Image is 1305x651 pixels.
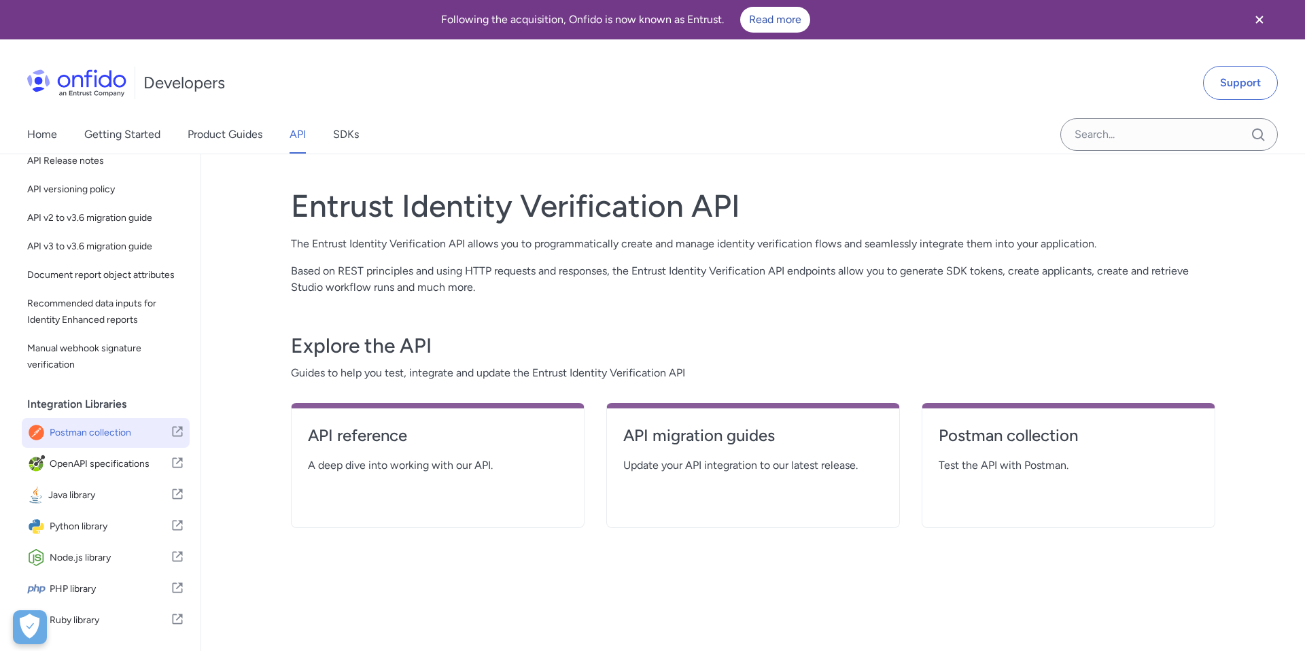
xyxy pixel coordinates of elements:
[1060,118,1278,151] input: Onfido search input field
[22,480,190,510] a: IconJava libraryJava library
[290,116,306,154] a: API
[50,455,171,474] span: OpenAPI specifications
[27,580,50,599] img: IconPHP library
[291,187,1215,225] h1: Entrust Identity Verification API
[623,457,883,474] span: Update your API integration to our latest release.
[27,116,57,154] a: Home
[143,72,225,94] h1: Developers
[16,7,1234,33] div: Following the acquisition, Onfido is now known as Entrust.
[22,335,190,379] a: Manual webhook signature verification
[27,548,50,567] img: IconNode.js library
[22,574,190,604] a: IconPHP libraryPHP library
[939,425,1198,446] h4: Postman collection
[27,517,50,536] img: IconPython library
[50,517,171,536] span: Python library
[333,116,359,154] a: SDKs
[308,425,568,457] a: API reference
[623,425,883,457] a: API migration guides
[13,610,47,644] div: Cookie Preferences
[22,543,190,573] a: IconNode.js libraryNode.js library
[22,449,190,479] a: IconOpenAPI specificationsOpenAPI specifications
[188,116,262,154] a: Product Guides
[22,262,190,289] a: Document report object attributes
[22,290,190,334] a: Recommended data inputs for Identity Enhanced reports
[22,233,190,260] a: API v3 to v3.6 migration guide
[50,580,171,599] span: PHP library
[740,7,810,33] a: Read more
[939,457,1198,474] span: Test the API with Postman.
[50,423,171,442] span: Postman collection
[291,365,1215,381] span: Guides to help you test, integrate and update the Entrust Identity Verification API
[84,116,160,154] a: Getting Started
[27,267,184,283] span: Document report object attributes
[623,425,883,446] h4: API migration guides
[939,425,1198,457] a: Postman collection
[27,181,184,198] span: API versioning policy
[27,210,184,226] span: API v2 to v3.6 migration guide
[27,340,184,373] span: Manual webhook signature verification
[27,296,184,328] span: Recommended data inputs for Identity Enhanced reports
[27,486,48,505] img: IconJava library
[291,332,1215,359] h3: Explore the API
[22,605,190,635] a: IconRuby libraryRuby library
[27,391,195,418] div: Integration Libraries
[27,423,50,442] img: IconPostman collection
[1203,66,1278,100] a: Support
[22,418,190,448] a: IconPostman collectionPostman collection
[22,512,190,542] a: IconPython libraryPython library
[22,205,190,232] a: API v2 to v3.6 migration guide
[1234,3,1285,37] button: Close banner
[308,457,568,474] span: A deep dive into working with our API.
[27,153,184,169] span: API Release notes
[50,548,171,567] span: Node.js library
[1251,12,1268,28] svg: Close banner
[13,610,47,644] button: Open Preferences
[27,455,50,474] img: IconOpenAPI specifications
[27,69,126,96] img: Onfido Logo
[291,236,1215,252] p: The Entrust Identity Verification API allows you to programmatically create and manage identity v...
[50,611,171,630] span: Ruby library
[308,425,568,446] h4: API reference
[22,147,190,175] a: API Release notes
[291,263,1215,296] p: Based on REST principles and using HTTP requests and responses, the Entrust Identity Verification...
[22,176,190,203] a: API versioning policy
[27,239,184,255] span: API v3 to v3.6 migration guide
[48,486,171,505] span: Java library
